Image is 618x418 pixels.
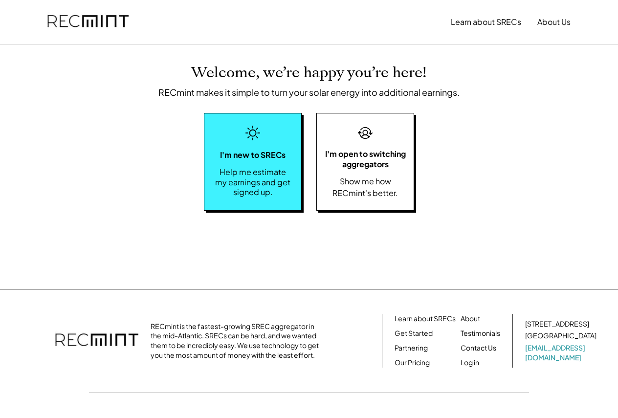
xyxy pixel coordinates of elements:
div: RECmint makes it simple to turn your solar energy into additional earnings. [158,87,460,98]
button: Learn about SRECs [451,12,521,32]
div: Welcome, we’re happy you’re here! [191,64,427,82]
div: Help me estimate my earnings and get signed up. [214,167,291,198]
a: Contact Us [461,343,496,353]
img: recmint-logotype%403x.png [47,5,129,39]
a: [EMAIL_ADDRESS][DOMAIN_NAME] [525,343,598,362]
a: Partnering [395,343,428,353]
div: Show me how RECmint's better. [322,176,409,199]
div: RECmint is the fastest-growing SREC aggregator in the mid-Atlantic. SRECs can be hard, and we wan... [151,322,324,360]
a: Learn about SRECs [395,314,456,324]
div: I'm new to SRECs [220,149,286,161]
a: About [461,314,480,324]
a: Testimonials [461,329,500,338]
div: [GEOGRAPHIC_DATA] [525,331,596,341]
a: Get Started [395,329,433,338]
div: I'm open to switching aggregators [322,149,409,170]
button: About Us [537,12,571,32]
a: Our Pricing [395,358,430,368]
a: Log in [461,358,479,368]
img: recmint-logotype%403x.png [55,324,138,358]
div: [STREET_ADDRESS] [525,319,589,329]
